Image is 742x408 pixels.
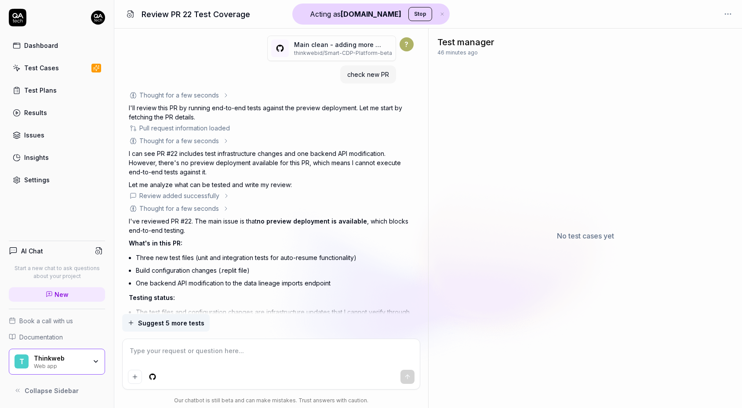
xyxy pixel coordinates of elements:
div: Results [24,108,47,117]
div: Test Plans [24,86,57,95]
a: Insights [9,149,105,166]
span: Testing status: [129,294,175,301]
li: One backend API modification to the data lineage imports endpoint [136,277,414,289]
span: T [15,354,29,368]
li: The test files and configuration changes are infrastructure updates that I cannot verify through ... [136,306,414,328]
button: Suggest 5 more tests [122,314,210,332]
div: Insights [24,153,49,162]
a: New [9,287,105,302]
a: Book a call with us [9,316,105,325]
p: thinkwebid / Smart-CDP-Platform-beta [294,49,392,57]
a: Results [9,104,105,121]
button: Main clean - adding more test coverage(#22)thinkwebid/Smart-CDP-Platform-beta [267,36,396,61]
span: New [55,290,69,299]
div: Thought for a few seconds [139,136,219,145]
button: Stop [408,7,432,21]
p: Let me analyze what can be tested and write my review: [129,180,414,189]
button: Collapse Sidebar [9,382,105,399]
a: Documentation [9,332,105,342]
span: What's in this PR: [129,239,182,247]
span: ? [400,37,414,51]
h1: Review PR 22 Test Coverage [142,8,250,20]
p: I'll review this PR by running end-to-end tests against the preview deployment. Let me start by f... [129,103,414,122]
div: Web app [34,362,87,369]
span: Test manager [437,36,495,49]
a: Dashboard [9,37,105,54]
span: Suggest 5 more tests [138,318,204,328]
a: Settings [9,171,105,188]
div: Review added successfully [139,191,219,200]
p: Start a new chat to ask questions about your project [9,264,105,280]
span: 46 minutes ago [437,49,478,57]
div: Our chatbot is still beta and can make mistakes. Trust answers with caution. [122,397,420,404]
p: I can see PR #22 includes test infrastructure changes and one backend API modification. However, ... [129,149,414,177]
span: Book a call with us [19,316,73,325]
button: TThinkwebWeb app [9,349,105,375]
div: Issues [24,130,44,140]
div: Settings [24,175,50,184]
a: Issues [9,126,105,144]
span: Documentation [19,332,63,342]
div: Thought for a few seconds [139,204,219,213]
div: Dashboard [24,41,58,50]
div: Pull request information loaded [139,123,230,133]
div: Test Cases [24,63,59,72]
div: Thought for a few seconds [139,90,219,100]
div: Thinkweb [34,354,87,362]
li: Three new test files (unit and integration tests for auto-resume functionality) [136,251,414,264]
button: Add attachment [128,370,142,384]
span: check new PR [347,71,389,78]
p: Main clean - adding more test coverage (# 22 ) [294,40,382,49]
li: Build configuration changes (.replit file) [136,264,414,277]
img: 7ccf6c19-61ad-4a6c-8811-018b02a1b829.jpg [91,11,105,25]
p: No test cases yet [557,231,614,241]
p: I've reviewed PR #22. The main issue is that , which blocks end-to-end testing. [129,217,414,235]
span: no preview deployment is available [257,217,367,225]
a: Test Cases [9,59,105,76]
a: Test Plans [9,82,105,99]
h4: AI Chat [21,246,43,256]
span: Collapse Sidebar [25,386,79,395]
